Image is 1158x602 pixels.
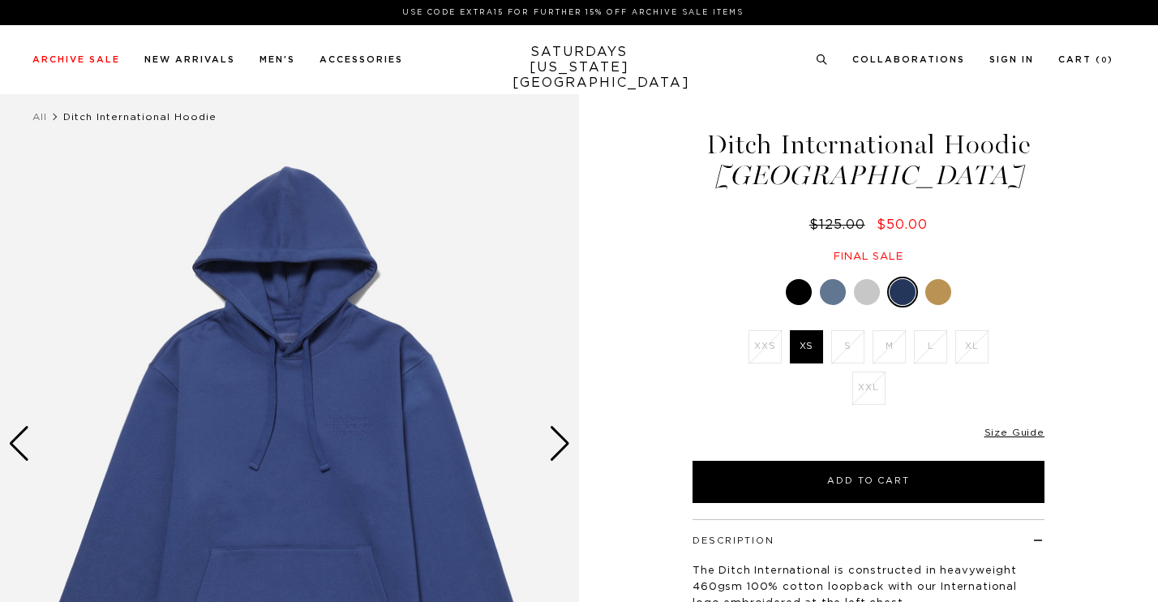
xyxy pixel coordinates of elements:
[32,112,47,122] a: All
[320,55,403,64] a: Accessories
[693,461,1044,503] button: Add to Cart
[1058,55,1113,64] a: Cart (0)
[63,112,217,122] span: Ditch International Hoodie
[549,426,571,462] div: Next slide
[144,55,235,64] a: New Arrivals
[790,330,823,363] label: XS
[877,218,928,231] span: $50.00
[513,45,646,91] a: SATURDAYS[US_STATE][GEOGRAPHIC_DATA]
[693,536,774,545] button: Description
[984,428,1044,437] a: Size Guide
[32,55,120,64] a: Archive Sale
[989,55,1034,64] a: Sign In
[1101,57,1108,64] small: 0
[8,426,30,462] div: Previous slide
[690,250,1047,264] div: Final sale
[809,218,872,231] del: $125.00
[690,131,1047,189] h1: Ditch International Hoodie
[852,55,965,64] a: Collaborations
[690,162,1047,189] span: [GEOGRAPHIC_DATA]
[39,6,1107,19] p: Use Code EXTRA15 for Further 15% Off Archive Sale Items
[259,55,295,64] a: Men's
